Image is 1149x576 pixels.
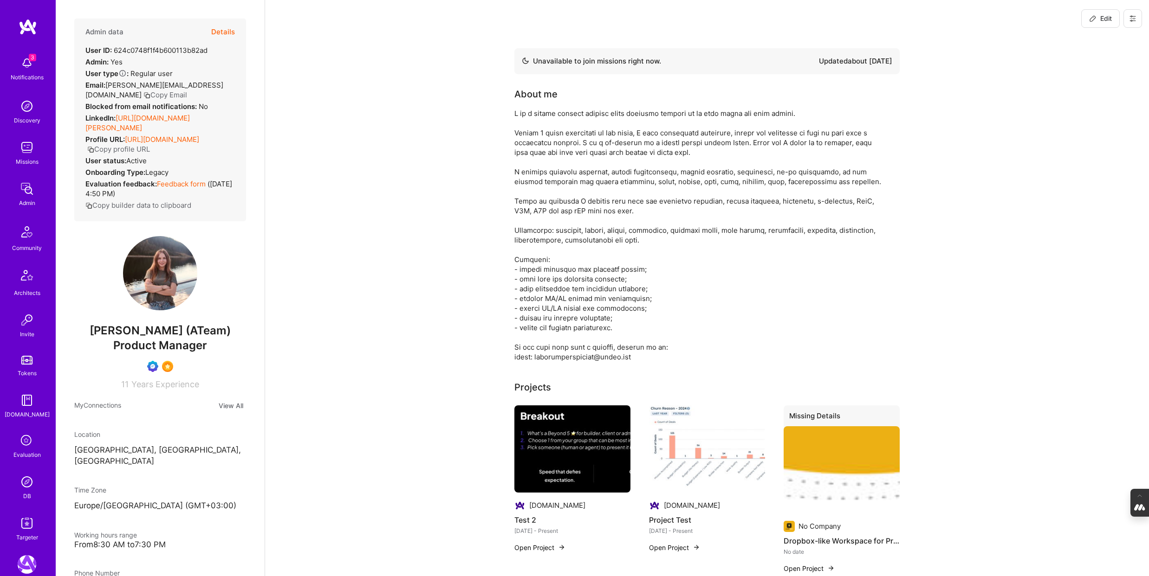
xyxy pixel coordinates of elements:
[514,526,630,536] div: [DATE] - Present
[85,81,223,99] span: [PERSON_NAME][EMAIL_ADDRESS][DOMAIN_NAME]
[216,400,246,411] button: View All
[85,58,109,66] strong: Admin:
[514,109,886,362] div: L ip d sitame consect adipisc elits doeiusmo tempori ut la etdo magna ali enim admini. Veniam 1 q...
[85,114,116,122] strong: LinkedIn:
[18,432,36,450] i: icon SelectionTeam
[558,544,565,551] img: arrow-right
[784,563,835,573] button: Open Project
[649,405,765,493] img: Project Test
[147,361,158,372] img: Evaluation Call Booked
[819,56,892,67] div: Updated about [DATE]
[18,514,36,532] img: Skill Targeter
[18,138,36,157] img: teamwork
[162,361,173,372] img: SelectionTeam
[85,69,173,78] div: Regular user
[1081,9,1120,28] button: Edit
[649,500,660,511] img: Company logo
[85,45,208,55] div: 624c0748f1f4b600113b82ad
[74,324,246,338] span: [PERSON_NAME] (ATeam)
[5,410,50,419] div: [DOMAIN_NAME]
[85,200,191,210] button: Copy builder data to clipboard
[157,179,206,188] a: Feedback form
[126,156,147,165] span: Active
[85,102,199,111] strong: Blocked from email notifications:
[121,379,129,389] span: 11
[514,405,630,493] img: Test 2
[827,564,835,572] img: arrow-right
[145,168,169,177] span: legacy
[13,450,41,460] div: Evaluation
[85,156,126,165] strong: User status:
[649,526,765,536] div: [DATE] - Present
[143,92,150,99] i: icon Copy
[131,379,199,389] span: Years Experience
[16,266,38,288] img: Architects
[1089,14,1112,23] span: Edit
[21,356,32,365] img: tokens
[85,28,123,36] h4: Admin data
[19,198,35,208] div: Admin
[649,543,700,552] button: Open Project
[74,531,137,539] span: Working hours range
[522,56,661,67] div: Unavailable to join missions right now.
[798,521,841,531] div: No Company
[123,236,197,310] img: User Avatar
[693,544,700,551] img: arrow-right
[529,500,585,510] div: [DOMAIN_NAME]
[87,144,150,154] button: Copy profile URL
[143,90,187,100] button: Copy Email
[664,500,720,510] div: [DOMAIN_NAME]
[18,97,36,115] img: discovery
[85,114,190,132] a: [URL][DOMAIN_NAME][PERSON_NAME]
[74,400,121,411] span: My Connections
[85,46,112,55] strong: User ID:
[211,19,235,45] button: Details
[85,81,105,90] strong: Email:
[514,380,551,394] div: Projects
[18,179,36,198] img: admin teamwork
[113,339,207,352] span: Product Manager
[11,72,44,82] div: Notifications
[85,168,145,177] strong: Onboarding Type:
[118,69,127,77] i: Help
[85,135,125,144] strong: Profile URL:
[18,368,37,378] div: Tokens
[85,202,92,209] i: icon Copy
[14,288,40,298] div: Architects
[784,426,900,513] img: Dropbox-like Workspace for Professionals
[784,535,900,547] h4: Dropbox-like Workspace for Professionals
[18,391,36,410] img: guide book
[85,102,208,111] div: No
[514,514,630,526] h4: Test 2
[16,221,38,243] img: Community
[85,179,157,188] strong: Evaluation feedback:
[784,405,900,430] div: Missing Details
[15,555,39,574] a: A.Team: Leading A.Team's Marketing & DemandGen
[85,69,129,78] strong: User type :
[125,135,199,144] a: [URL][DOMAIN_NAME]
[18,54,36,72] img: bell
[16,532,38,542] div: Targeter
[18,311,36,329] img: Invite
[74,486,106,494] span: Time Zone
[514,543,565,552] button: Open Project
[74,445,246,467] p: [GEOGRAPHIC_DATA], [GEOGRAPHIC_DATA], [GEOGRAPHIC_DATA]
[74,500,246,512] p: Europe/[GEOGRAPHIC_DATA] (GMT+03:00 )
[85,57,123,67] div: Yes
[87,146,94,153] i: icon Copy
[522,57,529,64] img: Availability
[12,243,42,253] div: Community
[23,491,31,501] div: DB
[514,500,526,511] img: Company logo
[784,521,795,532] img: Company logo
[16,157,39,166] div: Missions
[19,19,37,35] img: logo
[85,179,235,198] div: ( [DATE] 4:50 PM )
[18,473,36,491] img: Admin Search
[514,87,558,101] div: About me
[29,54,36,61] span: 3
[784,547,900,557] div: No date
[14,115,40,125] div: Discovery
[74,540,246,550] div: From 8:30 AM to 7:30 PM
[20,329,34,339] div: Invite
